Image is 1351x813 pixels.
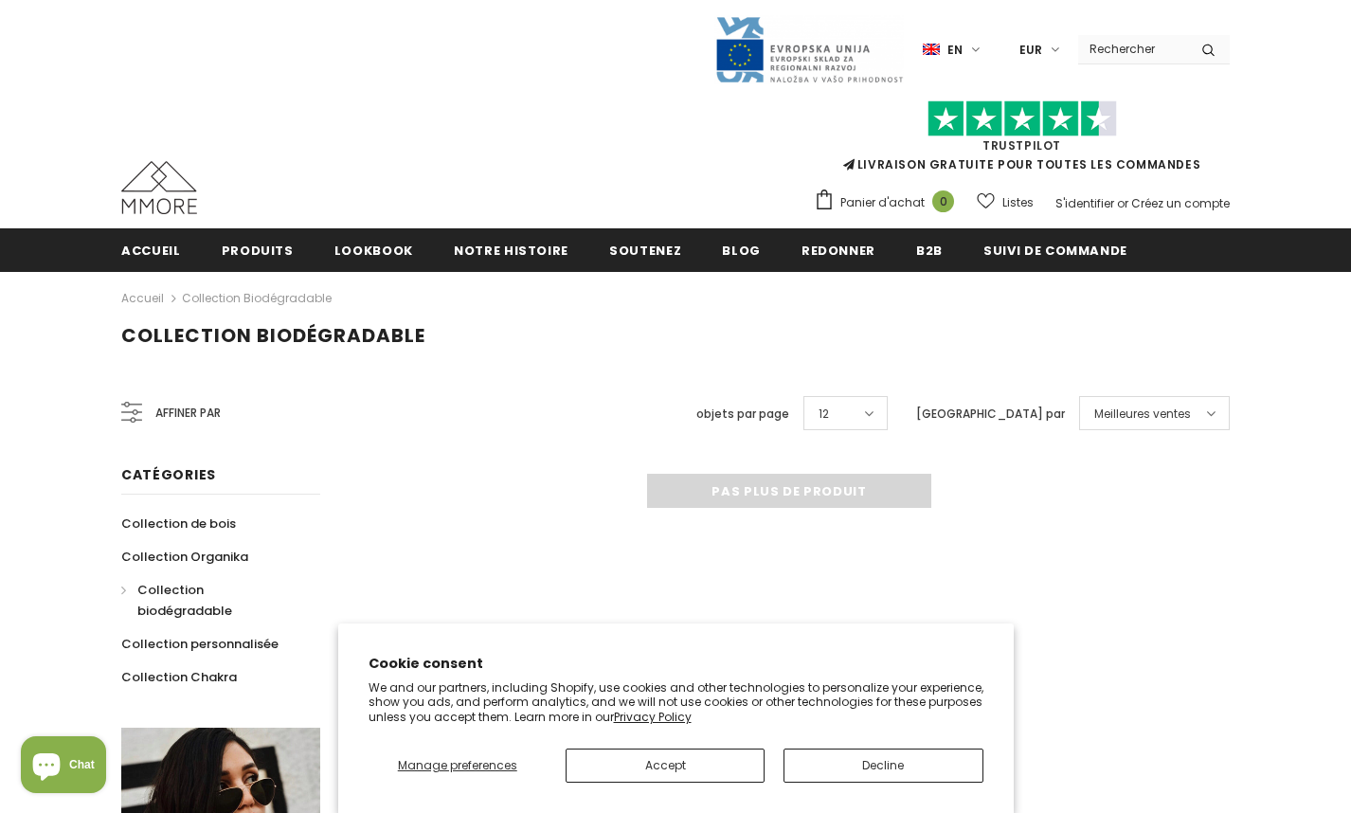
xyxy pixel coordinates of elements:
a: Redonner [802,228,875,271]
span: Collection de bois [121,515,236,533]
span: LIVRAISON GRATUITE POUR TOUTES LES COMMANDES [814,109,1230,172]
h2: Cookie consent [369,654,983,674]
a: Privacy Policy [614,709,692,725]
a: soutenez [609,228,681,271]
button: Decline [784,749,982,783]
span: Lookbook [334,242,413,260]
a: Accueil [121,287,164,310]
span: Accueil [121,242,181,260]
a: Collection Organika [121,540,248,573]
a: Listes [977,186,1034,219]
span: Collection biodégradable [121,322,425,349]
img: Faites confiance aux étoiles pilotes [928,100,1117,137]
a: Accueil [121,228,181,271]
a: Blog [722,228,761,271]
span: Collection Chakra [121,668,237,686]
img: Cas MMORE [121,161,197,214]
a: Javni Razpis [714,41,904,57]
span: EUR [1019,41,1042,60]
a: Collection biodégradable [182,290,332,306]
span: Collection biodégradable [137,581,232,620]
span: Suivi de commande [983,242,1127,260]
span: en [947,41,963,60]
input: Search Site [1078,35,1187,63]
span: Listes [1002,193,1034,212]
a: Collection Chakra [121,660,237,694]
span: soutenez [609,242,681,260]
a: Collection personnalisée [121,627,279,660]
span: Collection personnalisée [121,635,279,653]
span: Collection Organika [121,548,248,566]
a: Panier d'achat 0 [814,189,964,217]
p: We and our partners, including Shopify, use cookies and other technologies to personalize your ex... [369,680,983,725]
button: Accept [566,749,765,783]
span: 12 [819,405,829,424]
img: i-lang-1.png [923,42,940,58]
span: Panier d'achat [840,193,925,212]
a: Suivi de commande [983,228,1127,271]
span: Redonner [802,242,875,260]
a: Notre histoire [454,228,568,271]
a: B2B [916,228,943,271]
label: objets par page [696,405,789,424]
a: Produits [222,228,294,271]
span: Blog [722,242,761,260]
inbox-online-store-chat: Shopify online store chat [15,736,112,798]
a: Créez un compte [1131,195,1230,211]
label: [GEOGRAPHIC_DATA] par [916,405,1065,424]
span: Notre histoire [454,242,568,260]
span: Produits [222,242,294,260]
span: Affiner par [155,403,221,424]
a: Collection de bois [121,507,236,540]
button: Manage preferences [369,749,547,783]
a: S'identifier [1055,195,1114,211]
span: or [1117,195,1128,211]
span: Meilleures ventes [1094,405,1191,424]
img: Javni Razpis [714,15,904,84]
span: B2B [916,242,943,260]
span: 0 [932,190,954,212]
a: TrustPilot [982,137,1061,154]
a: Collection biodégradable [121,573,299,627]
span: Manage preferences [398,757,517,773]
span: Catégories [121,465,216,484]
a: Lookbook [334,228,413,271]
